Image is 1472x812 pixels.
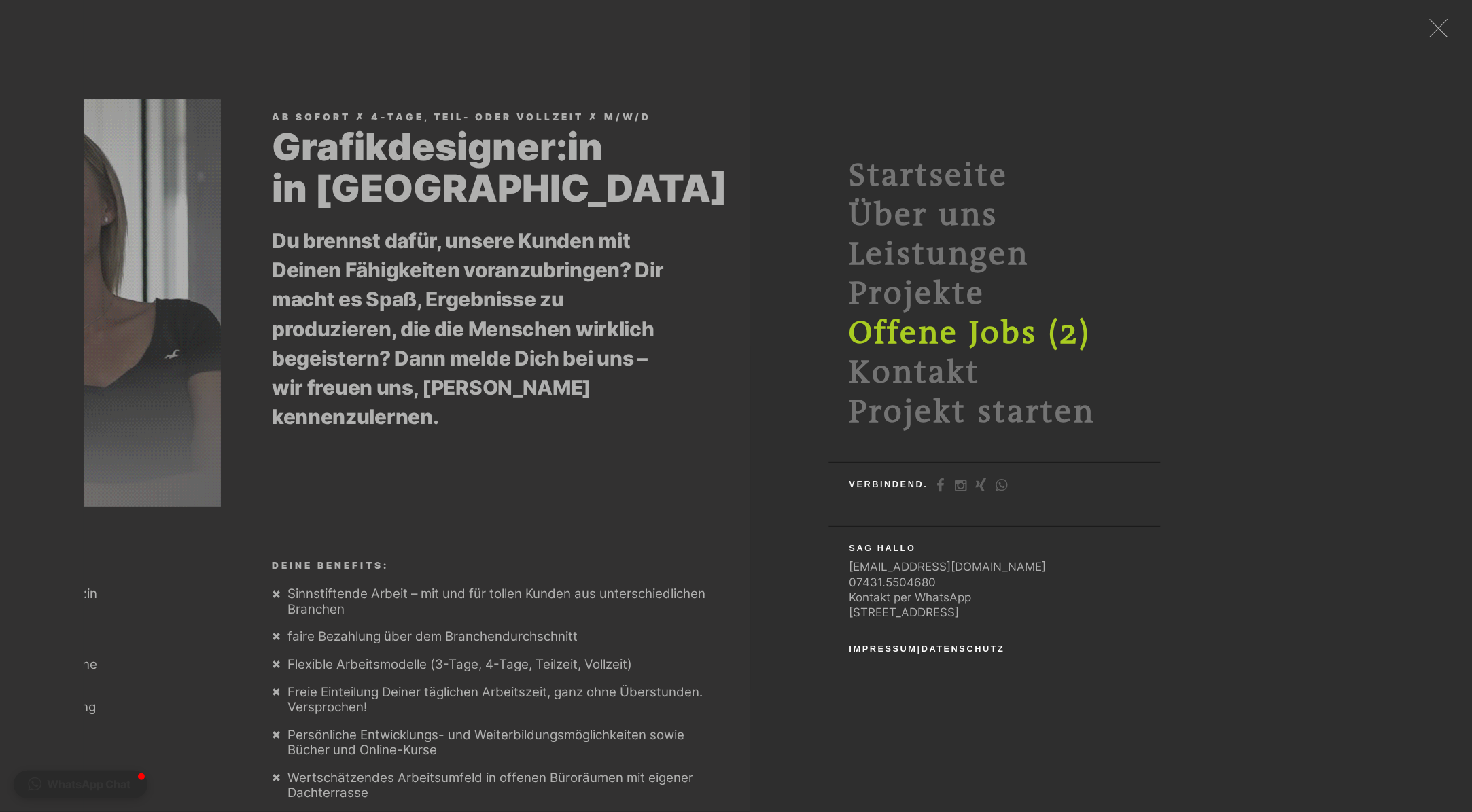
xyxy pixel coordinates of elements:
[14,771,147,798] button: WhatsApp Chat
[849,645,1008,654] h4: |
[147,80,234,89] div: Keywords nach Traffic
[849,643,917,654] a: Impressum
[849,544,919,553] h4: Sag Hallo
[849,394,1096,431] a: Projekt starten
[849,315,1091,352] a: Offene Jobs (2)
[849,276,985,313] a: Projekte
[849,576,936,589] a: 07431.5504680
[849,197,998,234] a: Über uns
[849,590,972,604] a: Kontakt per WhatsApp
[849,355,981,391] a: Kontakt
[849,236,1030,273] a: Leistungen
[133,79,143,90] img: tab_keywords_by_traffic_grey.svg
[922,643,1005,654] a: Datenschutz
[22,35,33,46] img: website_grey.svg
[55,79,66,90] img: tab_domain_overview_orange.svg
[22,22,33,33] img: logo_orange.svg
[849,560,1047,573] a: [EMAIL_ADDRESS][DOMAIN_NAME]
[35,35,150,46] div: Domain: [DOMAIN_NAME]
[38,22,67,33] div: v 4.0.25
[70,80,100,89] div: Domain
[849,158,1009,194] a: Startseite
[849,480,931,489] h4: Verbindend.
[849,605,960,619] a: [STREET_ADDRESS]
